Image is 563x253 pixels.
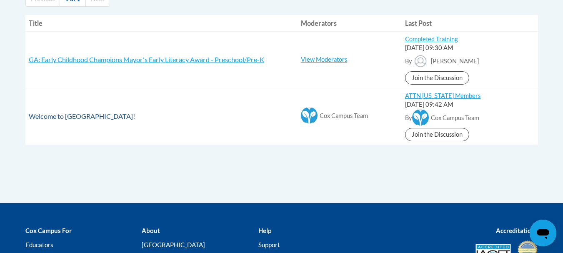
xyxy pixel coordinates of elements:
[301,56,347,63] a: View Moderators
[258,241,280,248] a: Support
[405,35,458,43] a: Completed Training
[405,92,480,99] a: ATTN [US_STATE] Members
[29,55,264,63] a: GA: Early Childhood Champions Mayor's Early Literacy Award - Preschool/Pre-K
[431,114,479,121] span: Cox Campus Team
[405,44,535,53] div: [DATE] 09:30 AM
[405,19,432,27] span: Last Post
[412,53,429,69] img: Madelyn Owens
[496,227,538,234] b: Accreditations
[142,227,160,234] b: About
[25,241,53,248] a: Educators
[258,227,271,234] b: Help
[412,109,429,126] img: Cox Campus Team
[405,71,469,85] a: Join the Discussion
[405,100,535,109] div: [DATE] 09:42 AM
[142,241,205,248] a: [GEOGRAPHIC_DATA]
[25,227,72,234] b: Cox Campus For
[405,128,469,141] a: Join the Discussion
[405,114,412,121] span: By
[405,58,412,65] span: By
[29,19,43,27] span: Title
[431,58,479,65] span: [PERSON_NAME]
[320,112,368,119] span: Cox Campus Team
[301,19,337,27] span: Moderators
[29,112,135,120] a: Welcome to [GEOGRAPHIC_DATA]!
[301,107,318,124] img: Cox Campus Team
[530,220,556,246] iframe: Button to launch messaging window, conversation in progress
